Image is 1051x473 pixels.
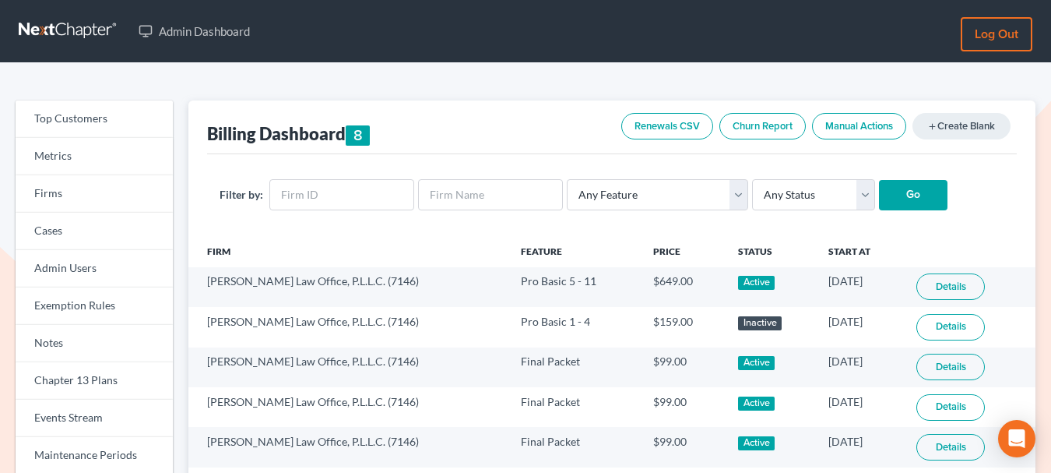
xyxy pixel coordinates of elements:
[16,288,173,325] a: Exemption Rules
[916,394,985,421] a: Details
[16,138,173,175] a: Metrics
[916,354,985,380] a: Details
[816,236,904,267] th: Start At
[188,387,508,427] td: [PERSON_NAME] Law Office, P.L.L.C. (7146)
[641,348,726,387] td: $99.00
[16,362,173,400] a: Chapter 13 Plans
[641,427,726,467] td: $99.00
[418,179,563,210] input: Firm Name
[738,436,775,450] div: Active
[346,125,371,146] div: 8
[816,348,904,387] td: [DATE]
[16,250,173,288] a: Admin Users
[16,101,173,138] a: Top Customers
[188,236,508,267] th: Firm
[961,17,1032,51] a: Log out
[726,236,815,267] th: Status
[641,236,726,267] th: Price
[998,420,1035,457] div: Open Intercom Messenger
[916,434,985,461] a: Details
[816,307,904,347] td: [DATE]
[16,175,173,213] a: Firms
[916,314,985,341] a: Details
[738,356,775,370] div: Active
[508,236,641,267] th: Feature
[508,427,641,467] td: Final Packet
[912,113,1011,139] a: addCreate Blank
[508,348,641,387] td: Final Packet
[188,307,508,347] td: [PERSON_NAME] Law Office, P.L.L.C. (7146)
[738,316,782,330] div: Inactive
[508,267,641,307] td: Pro Basic 5 - 11
[621,113,713,139] a: Renewals CSV
[738,397,775,411] div: Active
[641,307,726,347] td: $159.00
[188,267,508,307] td: [PERSON_NAME] Law Office, P.L.L.C. (7146)
[816,427,904,467] td: [DATE]
[508,387,641,427] td: Final Packet
[879,180,947,211] input: Go
[927,122,937,132] i: add
[220,186,263,203] label: Filter by:
[916,274,985,300] a: Details
[816,267,904,307] td: [DATE]
[16,325,173,362] a: Notes
[188,427,508,467] td: [PERSON_NAME] Law Office, P.L.L.C. (7146)
[641,267,726,307] td: $649.00
[816,387,904,427] td: [DATE]
[16,213,173,250] a: Cases
[641,387,726,427] td: $99.00
[16,400,173,437] a: Events Stream
[508,307,641,347] td: Pro Basic 1 - 4
[719,113,806,139] a: Churn Report
[188,348,508,387] td: [PERSON_NAME] Law Office, P.L.L.C. (7146)
[269,179,414,210] input: Firm ID
[207,122,371,146] div: Billing Dashboard
[131,17,258,45] a: Admin Dashboard
[812,113,906,139] a: Manual Actions
[738,276,775,290] div: Active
